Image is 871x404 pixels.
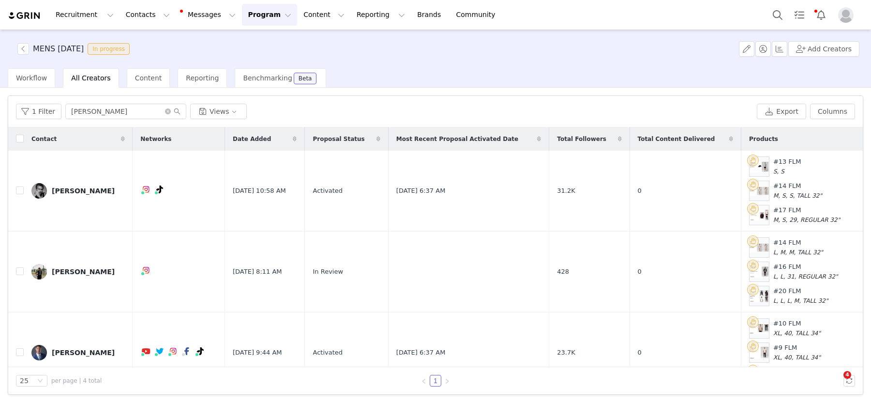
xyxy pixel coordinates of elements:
[750,243,769,252] img: Product Image
[396,186,446,196] span: [DATE] 6:37 AM
[65,104,186,119] input: Search...
[50,4,120,26] button: Recruitment
[190,104,247,119] button: Views
[750,186,769,196] img: Product Image
[313,348,343,357] span: Activated
[750,209,769,221] img: Product Image
[832,7,863,23] button: Profile
[140,135,171,143] span: Networks
[773,238,823,257] div: #14 FLM
[411,4,450,26] a: Brands
[242,4,297,26] button: Program
[773,343,821,362] div: #9 FLM
[120,4,176,26] button: Contacts
[176,4,241,26] button: Messages
[421,378,427,384] i: icon: left
[444,378,450,384] i: icon: right
[396,348,446,357] span: [DATE] 6:37 AM
[773,330,821,337] span: XL, 40, TALL 34"
[749,135,778,143] span: Products
[750,290,769,302] img: Product Image
[313,135,364,143] span: Proposal Status
[31,345,125,360] a: [PERSON_NAME]
[51,376,102,385] span: per page | 4 total
[773,168,784,175] span: S, S
[174,108,180,115] i: icon: search
[233,135,271,143] span: Date Added
[638,186,642,196] span: 0
[638,135,715,143] span: Total Content Delivered
[169,347,177,355] img: instagram.svg
[165,109,171,114] i: icon: close-circle
[52,268,115,276] div: [PERSON_NAME]
[31,183,125,199] a: [PERSON_NAME]
[750,161,769,172] img: Product Image
[31,135,57,143] span: Contact
[638,267,642,277] span: 0
[243,74,292,82] span: Benchmarking
[33,43,84,55] h3: MENS [DATE]
[811,4,832,26] button: Notifications
[31,183,47,199] img: f207c261-8ed9-4a73-be72-9282df401d4a.jpg
[16,74,47,82] span: Workflow
[88,43,130,55] span: In progress
[16,104,61,119] button: 1 Filter
[313,186,343,196] span: Activated
[31,264,47,280] img: b80c990c-a3f3-4395-8af3-90d550f6adaf.jpg
[418,375,430,387] li: Previous Page
[638,348,642,357] span: 0
[441,375,453,387] li: Next Page
[351,4,411,26] button: Reporting
[773,217,840,223] span: M, S, 29, REGULAR 32"
[37,378,43,385] i: icon: down
[773,157,801,176] div: #13 FLM
[233,267,282,277] span: [DATE] 8:11 AM
[31,264,125,280] a: [PERSON_NAME]
[31,345,47,360] img: e319b8bf-6119-479c-92c2-576c96e65d6a.jpg
[52,187,115,195] div: [PERSON_NAME]
[430,375,441,386] a: 1
[843,371,851,379] span: 4
[451,4,506,26] a: Community
[773,319,821,338] div: #10 FLM
[773,205,840,224] div: #17 FLM
[142,186,150,193] img: instagram.svg
[298,4,350,26] button: Content
[233,186,286,196] span: [DATE] 10:58 AM
[789,4,810,26] a: Tasks
[135,74,162,82] span: Content
[773,286,828,305] div: #20 FLM
[773,249,823,256] span: L, M, M, TALL 32"
[773,262,838,281] div: #16 FLM
[750,323,769,334] img: Product Image
[20,375,29,386] div: 25
[17,43,134,55] span: [object Object]
[773,297,828,304] span: L, L, L, M, TALL 32"
[557,135,606,143] span: Total Followers
[186,74,219,82] span: Reporting
[313,267,343,277] span: In Review
[750,346,769,359] img: Product Image
[142,266,150,274] img: instagram.svg
[233,348,282,357] span: [DATE] 9:44 AM
[757,104,806,119] button: Export
[396,135,518,143] span: Most Recent Proposal Activated Date
[773,181,822,200] div: #14 FLM
[299,76,312,81] div: Beta
[71,74,110,82] span: All Creators
[824,371,847,394] iframe: Intercom live chat
[810,104,855,119] button: Columns
[430,375,441,387] li: 1
[557,267,569,277] span: 428
[750,266,769,278] img: Product Image
[8,11,42,20] img: grin logo
[838,7,854,23] img: placeholder-profile.jpg
[788,41,859,57] button: Add Creators
[767,4,788,26] button: Search
[557,348,575,357] span: 23.7K
[52,349,115,357] div: [PERSON_NAME]
[557,186,575,196] span: 31.2K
